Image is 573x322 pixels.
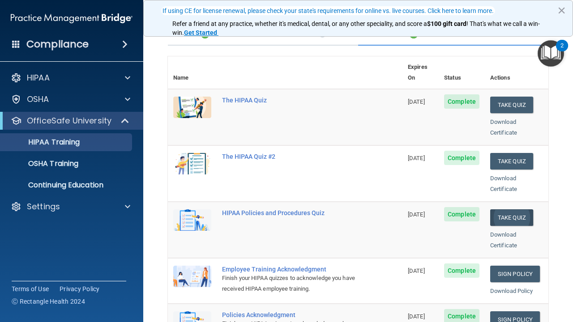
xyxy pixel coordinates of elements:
[490,266,540,282] a: Sign Policy
[408,211,425,218] span: [DATE]
[184,29,217,36] strong: Get Started
[409,25,419,38] span: ✓
[427,20,466,27] strong: $100 gift card
[222,153,358,160] div: The HIPAA Quiz #2
[12,297,85,306] span: Ⓒ Rectangle Health 2024
[172,20,540,36] span: ! That's what we call a win-win.
[161,6,495,15] button: If using CE for license renewal, please check your state's requirements for online vs. live cours...
[12,284,49,293] a: Terms of Use
[222,266,358,273] div: Employee Training Acknowledgment
[490,119,517,136] a: Download Certificate
[222,311,358,318] div: Policies Acknowledgment
[408,313,425,320] span: [DATE]
[402,56,439,89] th: Expires On
[444,151,479,165] span: Complete
[538,40,564,67] button: Open Resource Center, 2 new notifications
[184,29,218,36] a: Get Started
[444,263,479,278] span: Complete
[560,46,564,57] div: 2
[27,94,49,105] p: OSHA
[6,181,128,190] p: Continuing Education
[11,115,130,126] a: OfficeSafe University
[11,94,130,105] a: OSHA
[168,56,217,89] th: Name
[222,209,358,216] div: HIPAA Policies and Procedures Quiz
[408,155,425,161] span: [DATE]
[490,231,517,249] a: Download Certificate
[6,159,78,168] p: OSHA Training
[557,3,566,17] button: Close
[444,207,479,221] span: Complete
[200,25,210,38] span: ✓
[490,209,533,226] button: Take Quiz
[26,38,89,51] h4: Compliance
[27,115,111,126] p: OfficeSafe University
[490,153,533,169] button: Take Quiz
[439,56,485,89] th: Status
[60,284,100,293] a: Privacy Policy
[408,267,425,274] span: [DATE]
[27,72,50,83] p: HIPAA
[11,9,133,27] img: PMB logo
[222,273,358,294] div: Finish your HIPAA quizzes to acknowledge you have received HIPAA employee training.
[162,8,494,14] div: If using CE for license renewal, please check your state's requirements for online vs. live cours...
[27,201,60,212] p: Settings
[408,98,425,105] span: [DATE]
[11,72,130,83] a: HIPAA
[490,175,517,192] a: Download Certificate
[172,20,427,27] span: Refer a friend at any practice, whether it's medical, dental, or any other speciality, and score a
[222,97,358,104] div: The HIPAA Quiz
[490,288,533,294] a: Download Policy
[444,94,479,109] span: Complete
[485,56,548,89] th: Actions
[6,138,80,147] p: HIPAA Training
[11,201,130,212] a: Settings
[490,97,533,113] button: Take Quiz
